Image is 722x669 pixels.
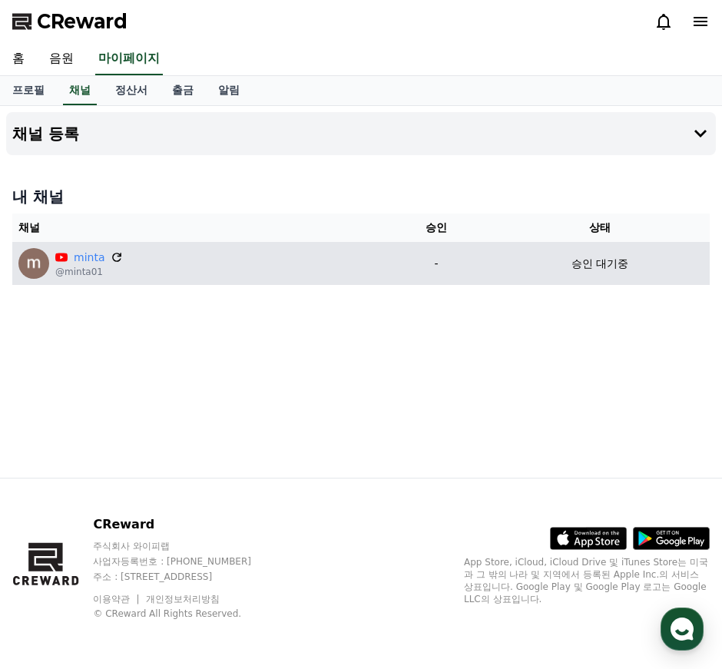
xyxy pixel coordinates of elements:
th: 승인 [383,214,490,242]
a: 마이페이지 [95,43,163,75]
p: CReward [93,515,280,534]
p: 승인 대기중 [571,256,628,272]
a: 음원 [37,43,86,75]
h4: 내 채널 [12,186,710,207]
a: 설정 [198,487,295,525]
a: 이용약관 [93,594,141,604]
span: 대화 [141,511,159,523]
p: App Store, iCloud, iCloud Drive 및 iTunes Store는 미국과 그 밖의 나라 및 지역에서 등록된 Apple Inc.의 서비스 상표입니다. Goo... [464,556,710,605]
p: - [389,256,484,272]
th: 상태 [490,214,710,242]
p: 주소 : [STREET_ADDRESS] [93,571,280,583]
a: minta [74,250,104,266]
button: 채널 등록 [6,112,716,155]
a: 알림 [206,76,252,105]
a: 대화 [101,487,198,525]
a: 정산서 [103,76,160,105]
a: 개인정보처리방침 [146,594,220,604]
a: 출금 [160,76,206,105]
a: 채널 [63,76,97,105]
a: 홈 [5,487,101,525]
p: 주식회사 와이피랩 [93,540,280,552]
th: 채널 [12,214,383,242]
span: 홈 [48,510,58,522]
h4: 채널 등록 [12,125,79,142]
p: © CReward All Rights Reserved. [93,608,280,620]
img: minta [18,248,49,279]
span: CReward [37,9,128,34]
p: @minta01 [55,266,123,278]
p: 사업자등록번호 : [PHONE_NUMBER] [93,555,280,568]
a: CReward [12,9,128,34]
span: 설정 [237,510,256,522]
